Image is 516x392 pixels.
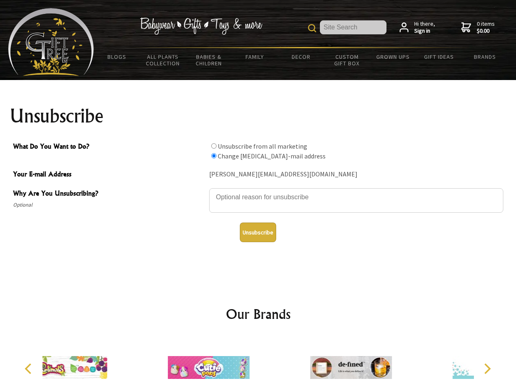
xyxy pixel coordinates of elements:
[13,200,205,210] span: Optional
[461,20,495,35] a: 0 items$0.00
[414,27,435,35] strong: Sign in
[140,18,262,35] img: Babywear - Gifts - Toys & more
[400,20,435,35] a: Hi there,Sign in
[477,27,495,35] strong: $0.00
[209,188,503,213] textarea: Why Are You Unsubscribing?
[211,143,217,149] input: What Do You Want to Do?
[20,360,38,378] button: Previous
[16,304,500,324] h2: Our Brands
[370,48,416,65] a: Grown Ups
[414,20,435,35] span: Hi there,
[94,48,140,65] a: BLOGS
[209,168,503,181] div: [PERSON_NAME][EMAIL_ADDRESS][DOMAIN_NAME]
[478,360,496,378] button: Next
[218,152,326,160] label: Change [MEDICAL_DATA]-mail address
[278,48,324,65] a: Decor
[13,169,205,181] span: Your E-mail Address
[232,48,278,65] a: Family
[13,188,205,200] span: Why Are You Unsubscribing?
[211,153,217,158] input: What Do You Want to Do?
[324,48,370,72] a: Custom Gift Box
[477,20,495,35] span: 0 items
[462,48,508,65] a: Brands
[416,48,462,65] a: Gift Ideas
[308,24,316,32] img: product search
[8,8,94,76] img: Babyware - Gifts - Toys and more...
[13,141,205,153] span: What Do You Want to Do?
[218,142,307,150] label: Unsubscribe from all marketing
[140,48,186,72] a: All Plants Collection
[186,48,232,72] a: Babies & Children
[10,106,507,126] h1: Unsubscribe
[240,223,276,242] button: Unsubscribe
[320,20,386,34] input: Site Search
